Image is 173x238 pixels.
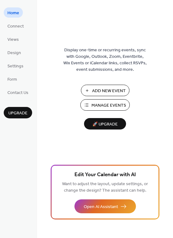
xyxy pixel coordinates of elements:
[88,120,122,129] span: 🚀 Upgrade
[7,36,19,43] span: Views
[74,171,136,179] span: Edit Your Calendar with AI
[8,110,27,117] span: Upgrade
[84,118,126,130] button: 🚀 Upgrade
[4,7,23,18] a: Home
[4,74,21,84] a: Form
[62,180,148,195] span: Want to adjust the layout, update settings, or change the design? The assistant can help.
[7,76,17,83] span: Form
[81,85,129,96] button: Add New Event
[4,34,23,44] a: Views
[4,61,27,71] a: Settings
[84,204,118,210] span: Open AI Assistant
[80,99,130,111] button: Manage Events
[4,21,27,31] a: Connect
[63,47,147,73] span: Display one-time or recurring events, sync with Google, Outlook, Zoom, Eventbrite, Wix Events or ...
[7,63,23,70] span: Settings
[4,47,25,57] a: Design
[91,102,126,109] span: Manage Events
[74,199,136,213] button: Open AI Assistant
[92,88,126,94] span: Add New Event
[4,87,32,97] a: Contact Us
[7,10,19,16] span: Home
[4,107,32,118] button: Upgrade
[7,90,28,96] span: Contact Us
[7,50,21,56] span: Design
[7,23,24,30] span: Connect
